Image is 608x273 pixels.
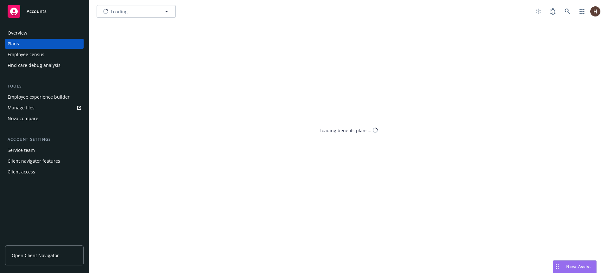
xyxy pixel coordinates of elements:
div: Loading benefits plans... [320,127,371,133]
a: Employee census [5,49,84,60]
div: Client access [8,167,35,177]
a: Find care debug analysis [5,60,84,70]
div: Tools [5,83,84,89]
a: Employee experience builder [5,92,84,102]
a: Search [561,5,574,18]
div: Manage files [8,103,35,113]
a: Nova compare [5,114,84,124]
span: Nova Assist [566,264,591,269]
span: Accounts [27,9,47,14]
span: Open Client Navigator [12,252,59,259]
a: Overview [5,28,84,38]
a: Client navigator features [5,156,84,166]
div: Find care debug analysis [8,60,60,70]
div: Overview [8,28,27,38]
div: Service team [8,145,35,155]
a: Service team [5,145,84,155]
div: Employee experience builder [8,92,70,102]
div: Plans [8,39,19,49]
div: Nova compare [8,114,38,124]
button: Loading... [97,5,176,18]
span: Loading... [111,8,131,15]
button: Nova Assist [553,260,597,273]
a: Switch app [576,5,588,18]
a: Plans [5,39,84,49]
div: Client navigator features [8,156,60,166]
a: Report a Bug [547,5,559,18]
div: Drag to move [553,261,561,273]
img: photo [590,6,600,16]
div: Account settings [5,136,84,143]
a: Manage files [5,103,84,113]
a: Client access [5,167,84,177]
a: Accounts [5,3,84,20]
a: Start snowing [532,5,545,18]
div: Employee census [8,49,44,60]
